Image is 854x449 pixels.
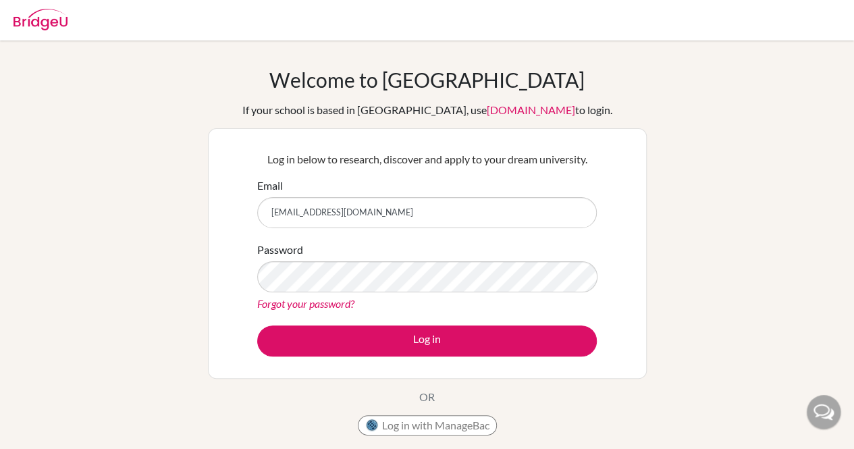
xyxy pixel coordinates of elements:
div: If your school is based in [GEOGRAPHIC_DATA], use to login. [242,102,612,118]
a: [DOMAIN_NAME] [487,103,575,116]
label: Email [257,178,283,194]
a: Forgot your password? [257,297,354,310]
label: Password [257,242,303,258]
span: Help [30,9,58,22]
p: Log in below to research, discover and apply to your dream university. [257,151,597,167]
h1: Welcome to [GEOGRAPHIC_DATA] [269,68,585,92]
img: Bridge-U [14,9,68,30]
p: OR [419,389,435,405]
button: Log in with ManageBac [358,415,497,435]
button: Log in [257,325,597,356]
